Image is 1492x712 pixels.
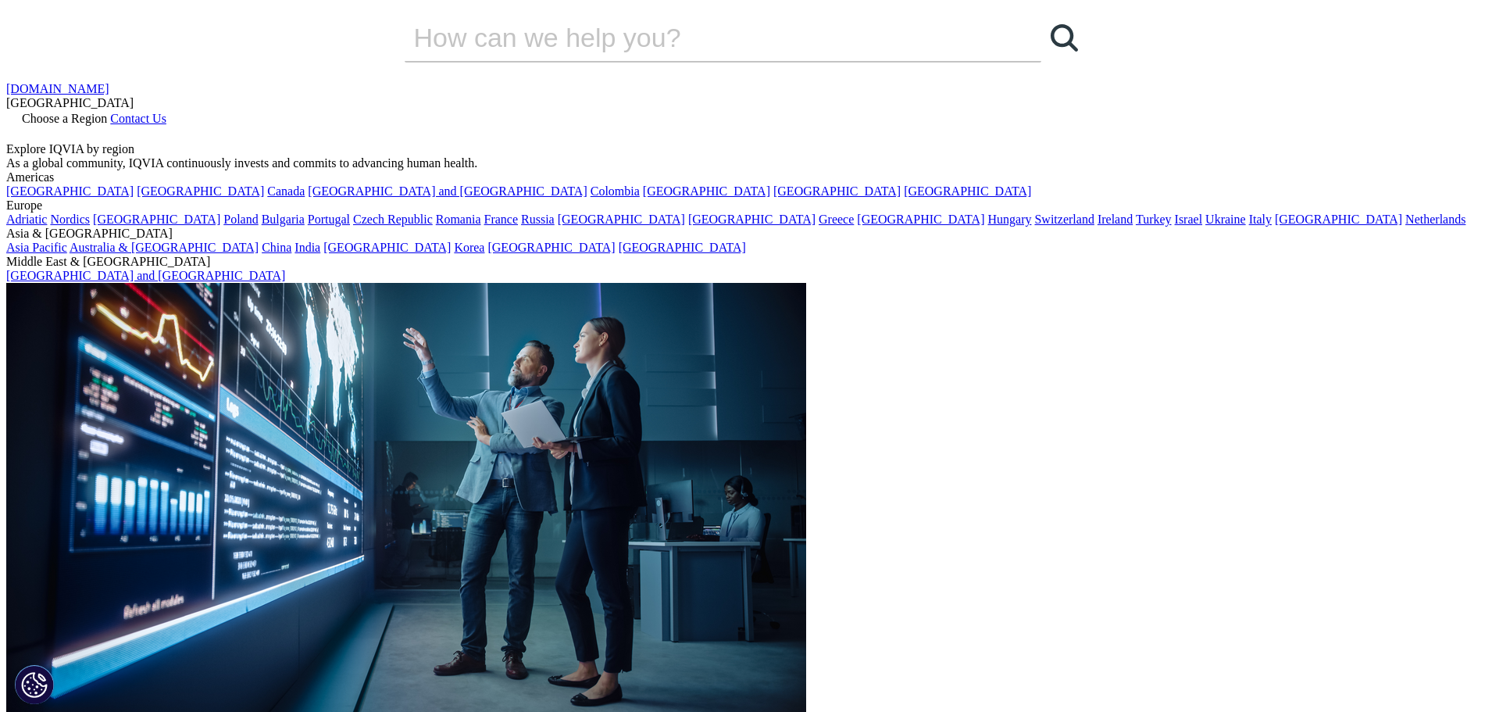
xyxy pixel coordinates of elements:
a: Colombia [591,184,640,198]
a: [GEOGRAPHIC_DATA] [619,241,746,254]
div: Americas [6,170,1486,184]
span: Choose a Region [22,112,107,125]
button: Cookies Settings [15,665,54,704]
a: Switzerland [1034,213,1094,226]
a: Czech Republic [353,213,433,226]
a: Australia & [GEOGRAPHIC_DATA] [70,241,259,254]
a: Asia Pacific [6,241,67,254]
input: Search [405,14,997,61]
a: [DOMAIN_NAME] [6,82,109,95]
a: Contact Us [110,112,166,125]
a: France [484,213,519,226]
a: [GEOGRAPHIC_DATA] and [GEOGRAPHIC_DATA] [6,269,285,282]
a: Italy [1249,213,1272,226]
a: [GEOGRAPHIC_DATA] [93,213,220,226]
a: [GEOGRAPHIC_DATA] [558,213,685,226]
a: China [262,241,291,254]
a: Netherlands [1405,213,1465,226]
a: [GEOGRAPHIC_DATA] [773,184,901,198]
a: Ireland [1098,213,1133,226]
div: As a global community, IQVIA continuously invests and commits to advancing human health. [6,156,1486,170]
a: Russia [521,213,555,226]
a: Portugal [308,213,350,226]
a: [GEOGRAPHIC_DATA] [6,184,134,198]
div: Europe [6,199,1486,213]
a: Bulgaria [262,213,305,226]
a: Hungary [987,213,1031,226]
div: [GEOGRAPHIC_DATA] [6,96,1486,110]
a: [GEOGRAPHIC_DATA] [323,241,451,254]
a: [GEOGRAPHIC_DATA] [857,213,984,226]
a: Search [1041,14,1088,61]
a: Israel [1175,213,1203,226]
a: [GEOGRAPHIC_DATA] [904,184,1031,198]
a: [GEOGRAPHIC_DATA] [1275,213,1402,226]
a: Korea [454,241,484,254]
a: [GEOGRAPHIC_DATA] [688,213,816,226]
a: [GEOGRAPHIC_DATA] [487,241,615,254]
svg: Search [1051,24,1078,52]
a: Adriatic [6,213,47,226]
a: [GEOGRAPHIC_DATA] [137,184,264,198]
a: India [294,241,320,254]
a: Nordics [50,213,90,226]
a: [GEOGRAPHIC_DATA] and [GEOGRAPHIC_DATA] [308,184,587,198]
a: Turkey [1136,213,1172,226]
div: Explore IQVIA by region [6,142,1486,156]
a: Poland [223,213,258,226]
div: Asia & [GEOGRAPHIC_DATA] [6,227,1486,241]
div: Middle East & [GEOGRAPHIC_DATA] [6,255,1486,269]
a: Ukraine [1205,213,1246,226]
a: [GEOGRAPHIC_DATA] [643,184,770,198]
a: Romania [436,213,481,226]
a: Greece [819,213,854,226]
a: Canada [267,184,305,198]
